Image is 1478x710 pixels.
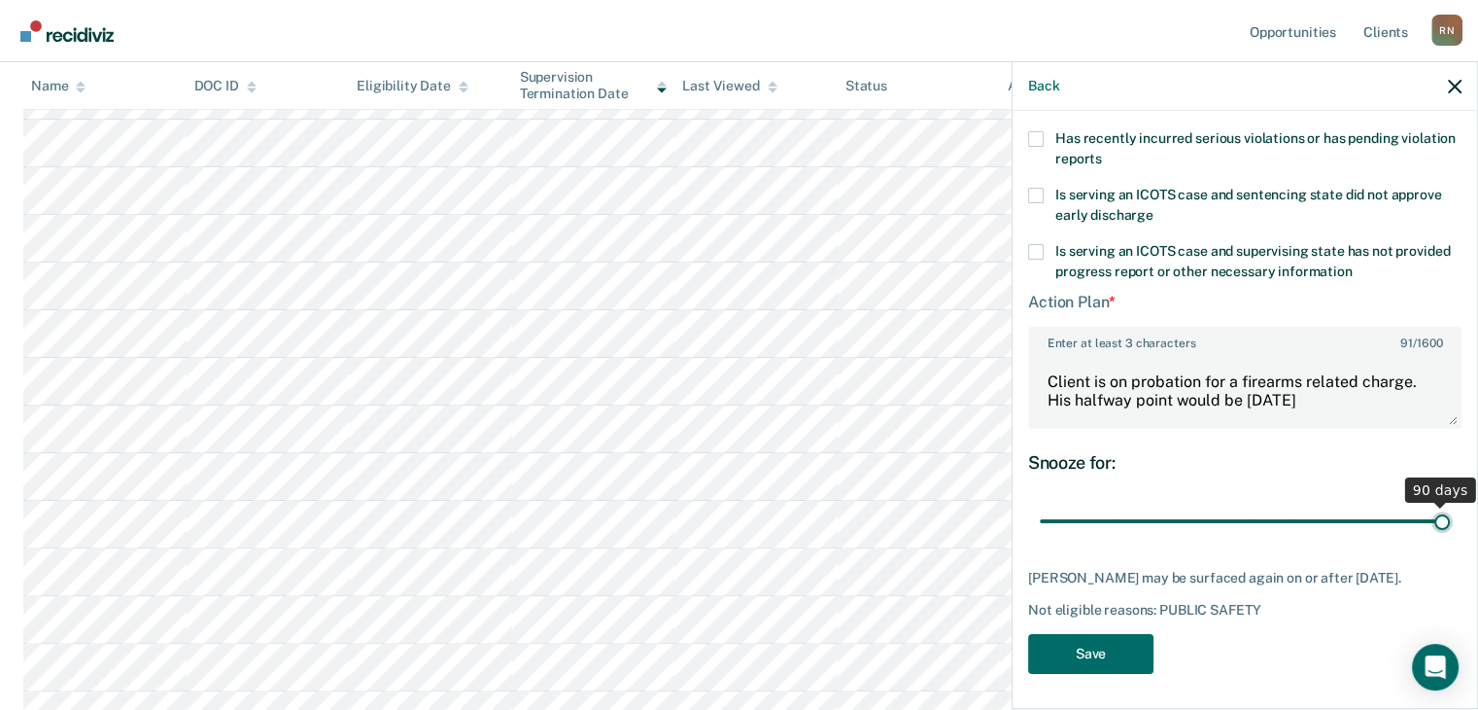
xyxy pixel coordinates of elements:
[1431,15,1462,46] button: Profile dropdown button
[1028,78,1059,94] button: Back
[31,78,86,94] div: Name
[1030,329,1460,350] label: Enter at least 3 characters
[1055,130,1456,166] span: Has recently incurred serious violations or has pending violation reports
[1030,355,1460,427] textarea: Client is on probation for a firearms related charge. His halfway point would be [DATE]
[845,78,887,94] div: Status
[1400,337,1442,350] span: / 1600
[1028,293,1461,311] div: Action Plan
[1028,602,1461,619] div: Not eligible reasons: PUBLIC SAFETY
[1008,78,1099,94] div: Assigned to
[357,78,468,94] div: Eligibility Date
[20,20,114,42] img: Recidiviz
[682,78,776,94] div: Last Viewed
[194,78,257,94] div: DOC ID
[1431,15,1462,46] div: R N
[1412,644,1459,691] div: Open Intercom Messenger
[1028,452,1461,474] div: Snooze for:
[1405,478,1476,503] div: 90 days
[1055,243,1450,279] span: Is serving an ICOTS case and supervising state has not provided progress report or other necessar...
[520,69,668,102] div: Supervision Termination Date
[1028,634,1153,674] button: Save
[1400,337,1413,350] span: 91
[1028,570,1461,586] div: [PERSON_NAME] may be surfaced again on or after [DATE].
[1055,187,1441,223] span: Is serving an ICOTS case and sentencing state did not approve early discharge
